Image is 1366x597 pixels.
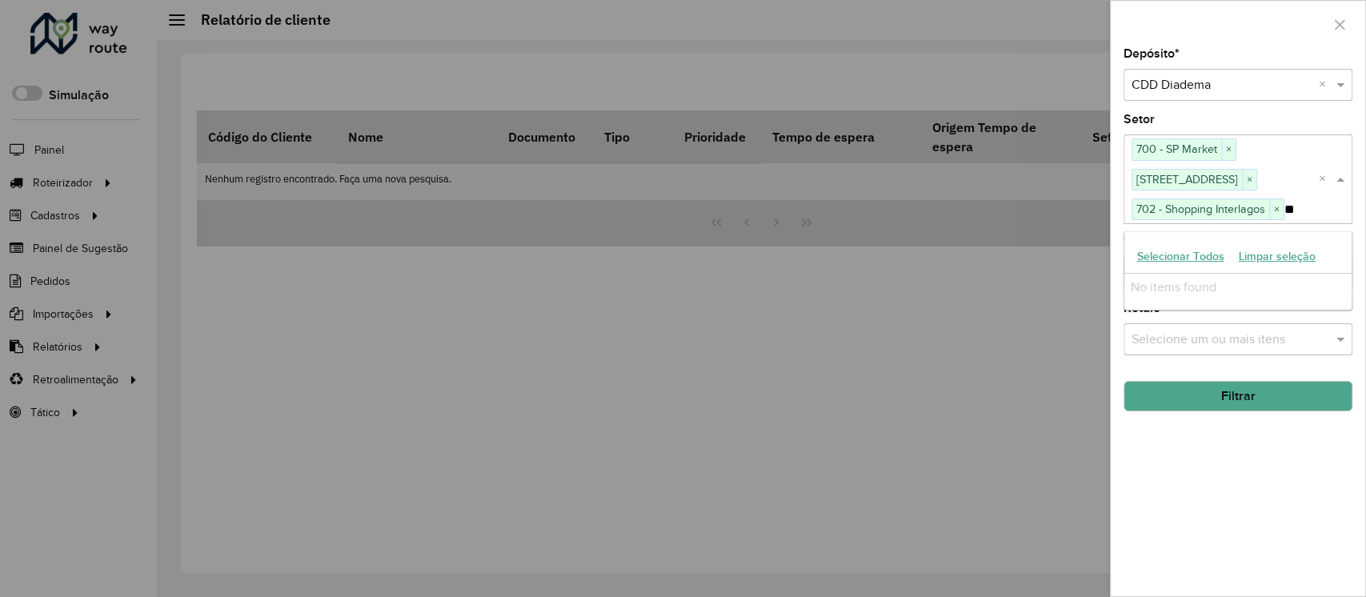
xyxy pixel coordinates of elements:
span: [STREET_ADDRESS] [1132,170,1242,189]
button: Selecionar Todos [1130,244,1232,269]
span: 700 - SP Market [1132,139,1221,158]
label: Setor [1124,110,1155,129]
div: No items found [1124,274,1352,301]
span: × [1242,170,1256,190]
label: Depósito [1124,44,1180,63]
button: Filtrar [1124,381,1352,411]
span: × [1221,140,1236,159]
span: Clear all [1319,170,1332,189]
span: 702 - Shopping Interlagos [1132,199,1269,218]
span: Clear all [1319,75,1332,94]
button: Limpar seleção [1232,244,1323,269]
span: × [1269,200,1284,219]
ng-dropdown-panel: Options list [1124,231,1352,311]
